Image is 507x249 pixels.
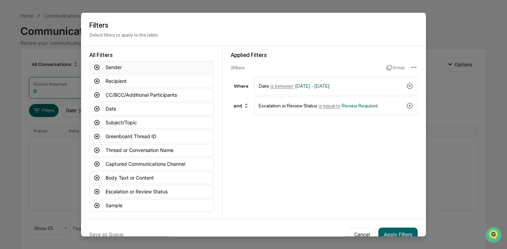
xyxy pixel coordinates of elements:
a: Powered byPylon [49,117,83,122]
button: Sender [89,61,214,73]
button: Cancel [348,227,376,241]
button: Captured Communications Channel [89,157,214,170]
span: Data Lookup [14,100,43,107]
button: Apply Filters [378,227,418,241]
button: Greenboard Thread ID [89,130,214,142]
span: is equal to [319,103,340,108]
span: Review Required [342,103,378,108]
button: Date [89,102,214,115]
div: and [231,100,252,111]
a: 🖐️Preclearance [4,84,47,97]
iframe: Open customer support [485,226,504,245]
button: Recipient [89,75,214,87]
span: Preclearance [14,87,44,94]
span: [DATE] - [DATE] [295,83,329,89]
a: 🔎Data Lookup [4,97,46,110]
div: Date [259,80,404,92]
span: is between [270,83,294,89]
a: 🗄️Attestations [47,84,88,97]
div: 🔎 [7,101,12,106]
button: Sample [89,199,214,211]
div: 🖐️ [7,88,12,93]
span: Pylon [69,117,83,122]
button: Subject/Topic [89,116,214,128]
button: Body Text or Content [89,171,214,184]
button: Thread or Conversation Name [89,144,214,156]
h2: Filters [89,21,418,29]
span: Attestations [57,87,86,94]
div: Where [231,83,251,89]
div: We're available if you need us! [23,60,87,65]
div: Applied Filters [231,51,418,58]
button: Escalation or Review Status [89,185,214,198]
button: CC/BCC/Additional Participants [89,88,214,101]
div: All Filters [89,51,214,58]
div: Escalation or Review Status [259,99,404,112]
div: Start new chat [23,53,113,60]
p: How can we help? [7,15,126,26]
img: 1746055101610-c473b297-6a78-478c-a979-82029cc54cd1 [7,53,19,65]
div: 🗄️ [50,88,56,93]
button: Start new chat [117,55,126,63]
button: Save as Queue [89,227,123,241]
button: Group [386,62,405,73]
p: Select filters to apply to the table. [89,32,418,37]
div: 2 filter s [231,65,381,70]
